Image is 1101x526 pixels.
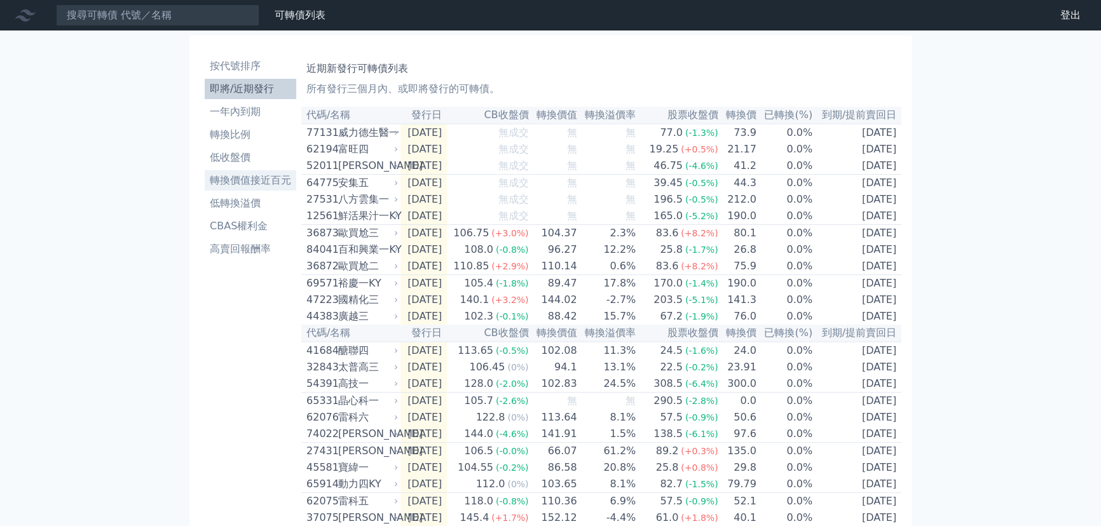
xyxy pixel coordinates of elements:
div: 36873 [306,226,335,241]
td: 13.1% [578,359,637,375]
input: 搜尋可轉債 代號／名稱 [56,4,259,26]
a: 轉換比例 [205,125,296,145]
div: 104.55 [455,460,496,475]
span: (+0.8%) [681,462,718,473]
div: 290.5 [651,393,685,408]
td: 73.9 [718,124,756,141]
td: 97.6 [718,426,756,443]
th: CB收盤價 [447,107,529,124]
td: 212.0 [718,191,756,208]
td: 0.0 [718,393,756,410]
span: (-0.8%) [496,496,529,506]
a: 低收盤價 [205,147,296,168]
td: 52.1 [718,493,756,510]
div: 47223 [306,292,335,307]
th: 股票收盤價 [636,107,718,124]
td: [DATE] [813,375,901,393]
td: 0.0% [757,158,813,175]
td: 104.37 [530,225,578,242]
div: 65914 [306,476,335,492]
td: 0.0% [757,359,813,375]
span: 無 [567,143,577,155]
div: 144.0 [462,426,496,442]
div: 62194 [306,142,335,157]
div: 太普高三 [338,360,395,375]
td: [DATE] [400,393,447,410]
div: 鮮活果汁一KY [338,208,395,224]
td: [DATE] [813,493,901,510]
td: 44.3 [718,175,756,192]
div: 77.0 [657,125,685,140]
div: 105.4 [462,276,496,291]
span: (-0.9%) [685,412,718,422]
td: [DATE] [400,175,447,192]
div: 77131 [306,125,335,140]
span: (-1.7%) [685,245,718,255]
td: [DATE] [813,241,901,258]
span: 無 [567,394,577,407]
td: [DATE] [813,191,901,208]
td: 41.2 [718,158,756,175]
td: 0.0% [757,409,813,426]
div: 富旺四 [338,142,395,157]
td: [DATE] [813,158,901,175]
span: 無成交 [498,159,529,172]
td: 103.65 [530,476,578,493]
li: CBAS權利金 [205,219,296,234]
td: [DATE] [400,141,447,158]
td: 1.5% [578,426,637,443]
td: [DATE] [400,375,447,393]
td: 8.1% [578,409,637,426]
td: 102.83 [530,375,578,393]
td: [DATE] [400,275,447,292]
div: 歐買尬三 [338,226,395,241]
div: 八方雲集一 [338,192,395,207]
td: 66.07 [530,443,578,460]
td: 24.0 [718,342,756,359]
span: (-0.5%) [496,346,529,356]
li: 即將/近期發行 [205,81,296,97]
span: 無成交 [498,193,529,205]
td: [DATE] [400,426,447,443]
td: [DATE] [400,124,447,141]
th: 代碼/名稱 [301,325,400,342]
span: 無 [626,210,636,222]
td: [DATE] [813,208,901,225]
div: 12561 [306,208,335,224]
td: [DATE] [813,342,901,359]
div: 196.5 [651,192,685,207]
div: 晶心科一 [338,393,395,408]
td: [DATE] [813,141,901,158]
td: 20.8% [578,459,637,476]
td: 0.0% [757,241,813,258]
span: (-4.6%) [496,429,529,439]
div: 165.0 [651,208,685,224]
td: 2.3% [578,225,637,242]
span: (-0.9%) [685,496,718,506]
div: 105.7 [462,393,496,408]
span: (-0.2%) [496,462,529,473]
td: [DATE] [400,292,447,308]
th: 已轉換(%) [757,325,813,342]
td: [DATE] [813,459,901,476]
span: 無成交 [498,126,529,138]
td: [DATE] [813,359,901,375]
div: 82.7 [657,476,685,492]
div: 國精化三 [338,292,395,307]
td: 29.8 [718,459,756,476]
td: 8.1% [578,476,637,493]
span: (-2.6%) [496,396,529,406]
span: (+0.3%) [681,446,718,456]
div: 19.25 [646,142,681,157]
span: 無 [626,126,636,138]
th: 到期/提前賣回日 [813,107,901,124]
td: [DATE] [400,493,447,510]
td: 80.1 [718,225,756,242]
div: 108.0 [462,242,496,257]
span: 無成交 [498,177,529,189]
a: 登出 [1050,5,1091,25]
td: 102.08 [530,342,578,359]
td: 50.6 [718,409,756,426]
a: 按代號排序 [205,56,296,76]
div: 威力德生醫一 [338,125,395,140]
